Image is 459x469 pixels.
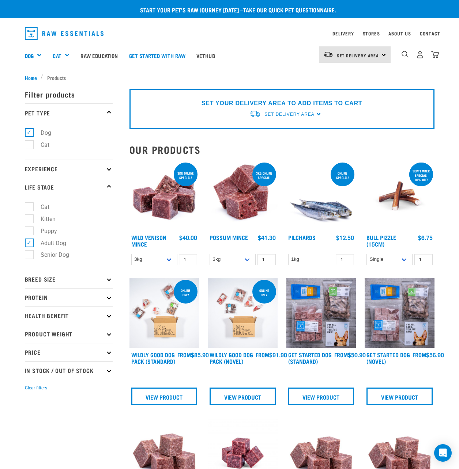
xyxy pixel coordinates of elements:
[29,202,52,211] label: Cat
[53,52,61,60] a: Cat
[25,385,47,391] button: Clear filters
[131,236,166,245] a: Wild Venison Mince
[25,288,113,306] p: Protein
[25,85,113,103] p: Filter products
[331,168,354,183] div: ONLINE SPECIAL!
[420,32,440,35] a: Contact
[210,353,253,363] a: Wildly Good Dog Pack (Novel)
[365,278,434,348] img: NSP Dog Novel Update
[434,444,452,462] div: Open Intercom Messenger
[208,278,278,348] img: Dog Novel 0 2sec
[210,236,248,239] a: Possum Mince
[29,214,59,224] label: Kitten
[191,41,221,70] a: Vethub
[332,32,354,35] a: Delivery
[402,51,409,58] img: home-icon-1@2x.png
[336,234,354,241] div: $12.50
[258,234,276,241] div: $41.30
[25,52,34,60] a: Dog
[25,27,104,40] img: Raw Essentials Logo
[25,270,113,288] p: Breed Size
[414,254,433,265] input: 1
[252,168,276,183] div: 3kg online special!
[363,32,380,35] a: Stores
[124,41,191,70] a: Get started with Raw
[366,353,410,363] a: Get Started Dog (Novel)
[413,353,426,356] span: FROM
[366,236,396,245] a: Bull Pizzle (15cm)
[25,306,113,325] p: Health Benefit
[409,165,433,185] div: September special! 10% off!
[288,353,332,363] a: Get Started Dog (Standard)
[25,74,41,81] a: Home
[334,353,348,356] span: FROM
[25,361,113,380] p: In Stock / Out Of Stock
[25,103,113,122] p: Pet Type
[25,74,37,81] span: Home
[252,285,276,300] div: Online Only
[243,8,336,11] a: take our quick pet questionnaire.
[29,250,72,259] label: Senior Dog
[174,168,197,183] div: 3kg online special!
[336,254,354,265] input: 1
[177,353,191,356] span: FROM
[25,325,113,343] p: Product Weight
[25,74,434,81] nav: breadcrumbs
[179,254,197,265] input: 1
[210,388,276,405] a: View Product
[29,128,54,137] label: Dog
[366,388,433,405] a: View Product
[208,161,278,231] img: 1102 Possum Mince 01
[388,32,411,35] a: About Us
[131,388,197,405] a: View Product
[334,351,366,358] div: $50.90
[288,236,316,239] a: Pilchards
[19,24,440,43] nav: dropdown navigation
[129,161,199,231] img: Pile Of Cubed Wild Venison Mince For Pets
[323,51,333,58] img: van-moving.png
[174,285,197,300] div: Online Only
[337,54,379,57] span: Set Delivery Area
[256,351,287,358] div: $91.90
[413,351,444,358] div: $56.90
[129,278,199,348] img: Dog 0 2sec
[29,239,69,248] label: Adult Dog
[25,160,113,178] p: Experience
[129,144,434,155] h2: Our Products
[286,161,356,231] img: Four Whole Pilchards
[177,351,209,358] div: $85.90
[257,254,276,265] input: 1
[179,234,197,241] div: $40.00
[365,161,434,231] img: Bull Pizzle
[75,41,123,70] a: Raw Education
[256,353,269,356] span: FROM
[249,110,261,118] img: van-moving.png
[286,278,356,348] img: NSP Dog Standard Update
[288,388,354,405] a: View Product
[202,99,362,108] p: SET YOUR DELIVERY AREA TO ADD ITEMS TO CART
[131,353,175,363] a: Wildly Good Dog Pack (Standard)
[416,51,424,58] img: user.png
[25,343,113,361] p: Price
[29,140,52,149] label: Cat
[431,51,439,58] img: home-icon@2x.png
[264,112,314,117] span: Set Delivery Area
[25,178,113,196] p: Life Stage
[418,234,433,241] div: $6.75
[29,226,60,236] label: Puppy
